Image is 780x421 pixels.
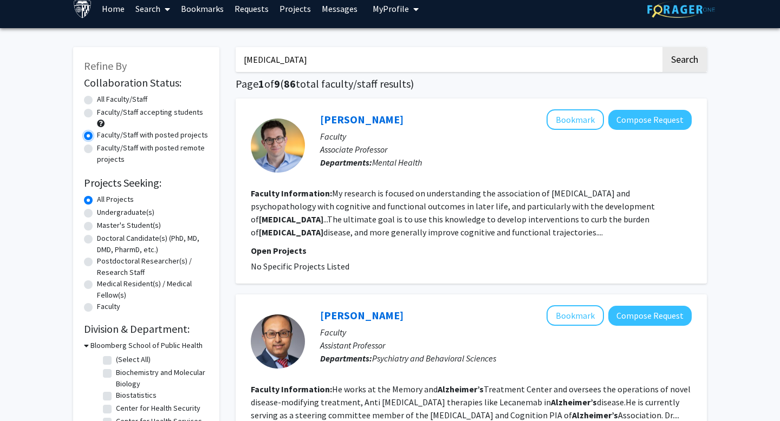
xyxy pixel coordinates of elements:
b: Alzheimer’s [551,397,597,407]
fg-read-more: He works at the Memory and Treatment Center and oversees the operations of novel disease-modifyin... [251,384,691,420]
b: Alzheimer’s [572,410,618,420]
b: Departments: [320,353,372,364]
button: Compose Request to Haroon Burhanullah [608,306,692,326]
label: (Select All) [116,354,151,365]
button: Search [662,47,707,72]
b: Faculty Information: [251,384,332,394]
b: Alzheimer’s [438,384,484,394]
span: 1 [258,77,264,90]
b: [MEDICAL_DATA] [259,214,323,225]
label: Faculty/Staff accepting students [97,107,203,118]
button: Add Haroon Burhanullah to Bookmarks [547,305,604,326]
p: Open Projects [251,244,692,257]
label: Master's Student(s) [97,220,161,231]
span: 9 [274,77,280,90]
label: Medical Resident(s) / Medical Fellow(s) [97,278,209,301]
button: Compose Request to Adam Spira [608,110,692,130]
p: Assistant Professor [320,339,692,352]
span: No Specific Projects Listed [251,261,349,272]
h3: Bloomberg School of Public Health [90,340,203,351]
a: [PERSON_NAME] [320,308,404,322]
label: Biochemistry and Molecular Biology [116,367,206,390]
button: Add Adam Spira to Bookmarks [547,109,604,130]
label: Postdoctoral Researcher(s) / Research Staff [97,255,209,278]
span: Refine By [84,59,127,73]
input: Search Keywords [236,47,661,72]
span: Mental Health [372,157,422,168]
iframe: Chat [734,372,772,413]
h2: Collaboration Status: [84,76,209,89]
label: Biostatistics [116,390,157,401]
p: Faculty [320,130,692,143]
p: Associate Professor [320,143,692,156]
label: Center for Health Security [116,403,200,414]
fg-read-more: My research is focused on understanding the association of [MEDICAL_DATA] and psychopathology wit... [251,188,655,238]
span: 86 [284,77,296,90]
b: Departments: [320,157,372,168]
h2: Projects Seeking: [84,176,209,189]
span: Psychiatry and Behavioral Sciences [372,353,496,364]
img: ForagerOne Logo [647,1,715,18]
h2: Division & Department: [84,323,209,336]
label: Faculty [97,301,120,312]
label: All Faculty/Staff [97,94,147,105]
label: Doctoral Candidate(s) (PhD, MD, DMD, PharmD, etc.) [97,233,209,255]
label: Undergraduate(s) [97,207,154,218]
label: Faculty/Staff with posted remote projects [97,142,209,165]
label: All Projects [97,194,134,205]
a: [PERSON_NAME] [320,113,404,126]
b: Faculty Information: [251,188,332,199]
h1: Page of ( total faculty/staff results) [236,77,707,90]
label: Faculty/Staff with posted projects [97,129,208,141]
span: My Profile [373,3,409,14]
p: Faculty [320,326,692,339]
b: [MEDICAL_DATA] [259,227,323,238]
